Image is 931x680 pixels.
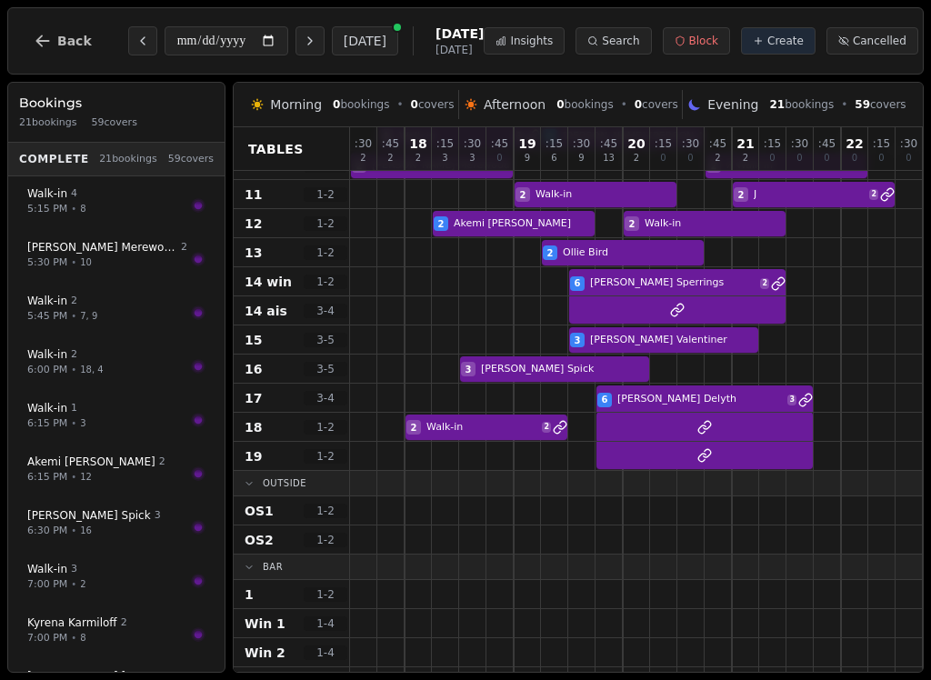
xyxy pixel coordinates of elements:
span: 1 - 2 [304,245,347,260]
span: : 15 [436,138,454,149]
span: 18, 4 [80,363,103,376]
button: Insights [484,27,565,55]
span: 13 [245,244,262,262]
span: 1 - 2 [304,216,347,231]
button: Walk-in 25:45 PM•7, 9 [15,284,217,334]
span: 0 [333,98,340,111]
span: 1 - 2 [304,187,347,202]
span: 7:00 PM [27,631,67,646]
span: Back [57,35,92,47]
span: 22 [846,137,863,150]
span: • [396,97,403,112]
span: 18 [245,418,262,436]
span: 1 - 2 [304,275,347,289]
span: Akemi [PERSON_NAME] [27,455,155,469]
span: 2 [520,188,526,202]
span: [PERSON_NAME] Delyth [617,392,784,407]
span: 12 [80,470,92,484]
span: OS1 [245,502,274,520]
span: 2 [387,154,393,163]
span: Block [689,34,718,48]
span: • [71,363,76,376]
span: : 30 [682,138,699,149]
button: Walk-in 45:15 PM•8 [15,176,217,226]
span: : 30 [900,138,917,149]
span: : 45 [818,138,836,149]
button: [DATE] [332,26,398,55]
span: 2 [738,188,745,202]
span: : 30 [573,138,590,149]
button: Walk-in 26:00 PM•18, 4 [15,337,217,387]
span: Bar [263,560,283,574]
span: Ollie Bird [563,245,704,261]
button: Back [19,19,106,63]
span: 2 [629,217,636,231]
span: 3 - 5 [304,333,347,347]
button: Kyrena Karmiloff27:00 PM•8 [15,605,217,655]
span: 7, 9 [80,309,97,323]
span: 2 [181,240,187,255]
span: 6:15 PM [27,416,67,432]
span: 0 [660,154,666,163]
span: 14 ais [245,302,287,320]
span: 1 - 2 [304,587,347,602]
span: 11 [245,185,262,204]
span: Walk-in [27,347,67,362]
span: OS2 [245,531,274,549]
span: 2 [80,577,85,591]
span: 3 [80,416,85,430]
span: • [71,577,76,591]
span: 12 [245,215,262,233]
span: 17 [245,389,262,407]
span: 8 [80,202,85,215]
span: 6 [551,154,556,163]
span: • [71,470,76,484]
button: [PERSON_NAME] Merewood FIRST TABLE25:30 PM•10 [15,230,217,280]
span: Walk-in [426,420,538,435]
span: 59 [855,98,870,111]
span: covers [635,97,678,112]
button: Create [741,27,816,55]
span: 2 [542,422,551,433]
span: : 30 [464,138,481,149]
span: [PERSON_NAME] Spick [481,362,649,377]
span: 5:15 PM [27,202,67,217]
span: 59 covers [168,152,214,167]
span: Tables [248,140,304,158]
span: 9 [578,154,584,163]
span: 0 [769,154,775,163]
span: 2 [121,615,127,631]
button: Akemi [PERSON_NAME]26:15 PM•12 [15,445,217,495]
span: : 30 [791,138,808,149]
button: Search [576,27,651,55]
span: 18 [409,137,426,150]
span: : 45 [382,138,399,149]
button: [PERSON_NAME] Spick36:30 PM•16 [15,498,217,548]
span: 4 [71,186,77,202]
span: • [71,202,76,215]
span: 2 [743,154,748,163]
span: : 15 [764,138,781,149]
span: Win 2 [245,644,285,662]
span: 0 [878,154,884,163]
span: Outside [263,476,306,490]
span: [PERSON_NAME] Sperrings [590,275,756,291]
span: 0 [852,154,857,163]
span: 6:30 PM [27,524,67,539]
span: • [71,309,76,323]
span: 21 [736,137,754,150]
span: 20 [627,137,645,150]
span: Evening [707,95,758,114]
span: : 30 [355,138,372,149]
span: Walk-in [536,187,676,203]
span: [DATE] [435,25,484,43]
span: 3 [71,562,77,577]
span: bookings [769,97,834,112]
span: covers [411,97,455,112]
span: : 45 [709,138,726,149]
span: 2 [71,347,77,363]
span: bookings [556,97,613,112]
span: 3 [575,334,581,347]
span: Walk-in [27,294,67,308]
span: [DATE] [435,43,484,57]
